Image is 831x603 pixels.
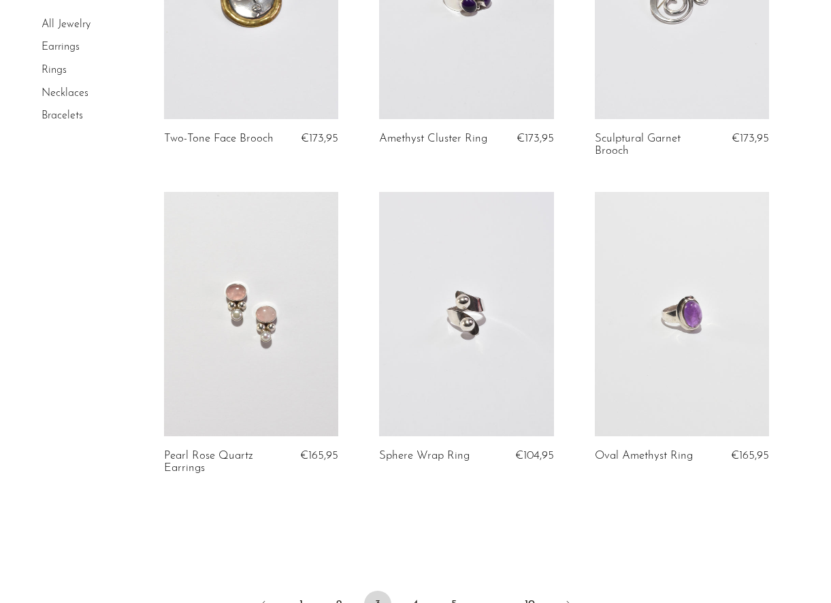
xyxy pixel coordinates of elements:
[300,450,338,461] span: €165,95
[42,42,80,53] a: Earrings
[42,65,67,76] a: Rings
[515,450,554,461] span: €104,95
[379,450,470,462] a: Sphere Wrap Ring
[42,19,91,30] a: All Jewelry
[164,450,278,475] a: Pearl Rose Quartz Earrings
[164,133,274,145] a: Two-Tone Face Brooch
[42,88,88,99] a: Necklaces
[595,450,693,462] a: Oval Amethyst Ring
[595,133,708,158] a: Sculptural Garnet Brooch
[379,133,487,145] a: Amethyst Cluster Ring
[517,133,554,144] span: €173,95
[732,133,769,144] span: €173,95
[731,450,769,461] span: €165,95
[301,133,338,144] span: €173,95
[42,110,83,121] a: Bracelets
